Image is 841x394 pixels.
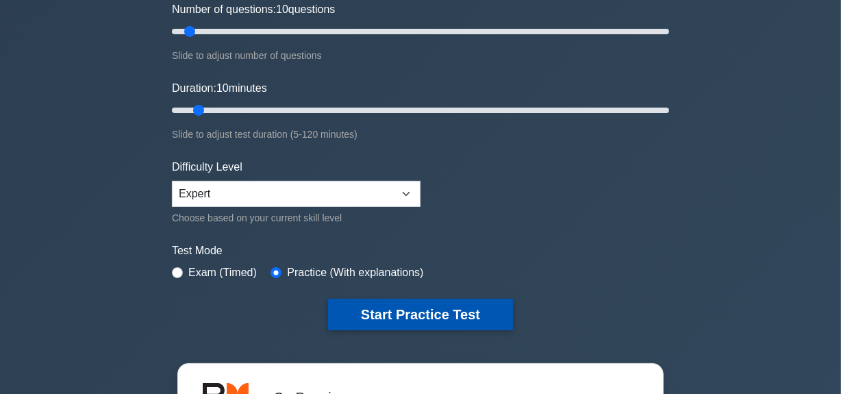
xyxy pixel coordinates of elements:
label: Exam (Timed) [188,264,257,281]
button: Start Practice Test [328,299,513,330]
div: Choose based on your current skill level [172,210,420,226]
span: 10 [276,3,288,15]
span: 10 [216,82,229,94]
div: Slide to adjust test duration (5-120 minutes) [172,126,669,143]
label: Difficulty Level [172,159,242,175]
label: Test Mode [172,243,669,259]
div: Slide to adjust number of questions [172,47,669,64]
label: Number of questions: questions [172,1,335,18]
label: Practice (With explanations) [287,264,423,281]
label: Duration: minutes [172,80,267,97]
